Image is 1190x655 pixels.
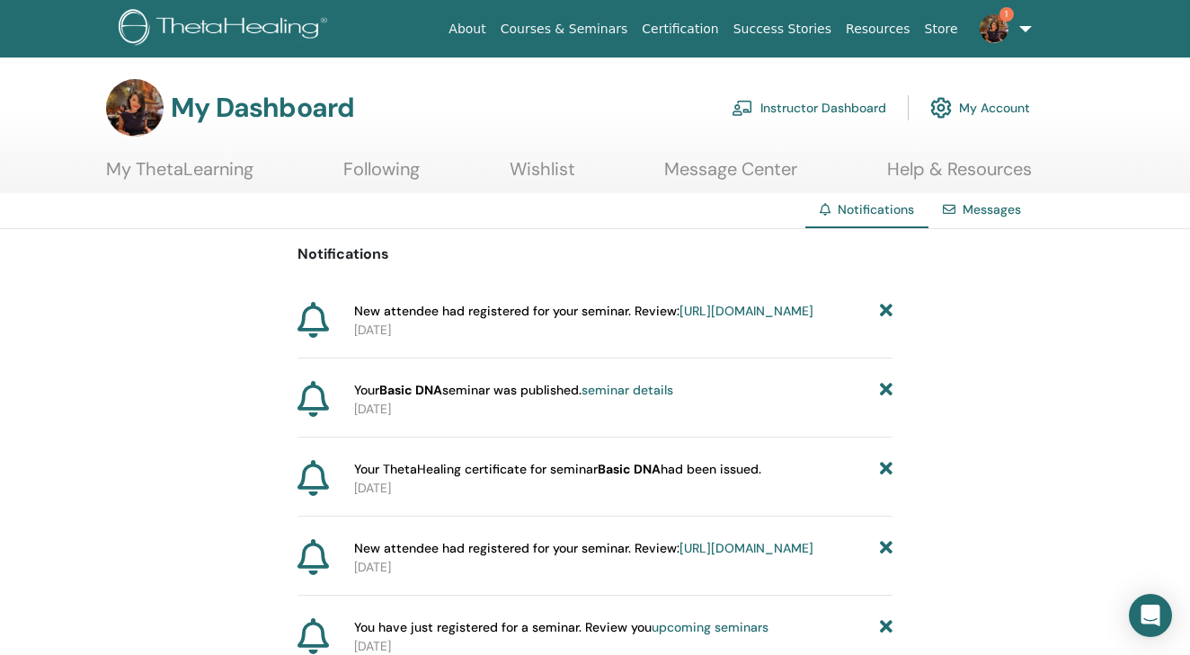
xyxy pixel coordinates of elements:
a: Success Stories [726,13,839,46]
strong: Basic DNA [379,382,442,398]
a: Message Center [664,158,797,193]
p: [DATE] [354,558,892,577]
a: Certification [635,13,725,46]
p: [DATE] [354,400,892,419]
a: Wishlist [510,158,575,193]
a: About [441,13,493,46]
b: Basic DNA [598,461,661,477]
a: seminar details [582,382,673,398]
span: New attendee had registered for your seminar. Review: [354,302,813,321]
img: logo.png [119,9,333,49]
a: My Account [930,88,1030,128]
img: chalkboard-teacher.svg [732,100,753,116]
a: upcoming seminars [652,619,768,635]
a: Help & Resources [887,158,1032,193]
p: [DATE] [354,479,892,498]
div: Open Intercom Messenger [1129,594,1172,637]
p: [DATE] [354,321,892,340]
a: Messages [963,201,1021,217]
img: cog.svg [930,93,952,123]
span: Your ThetaHealing certificate for seminar had been issued. [354,460,761,479]
a: Courses & Seminars [493,13,635,46]
a: Following [343,158,420,193]
span: New attendee had registered for your seminar. Review: [354,539,813,558]
a: Store [918,13,965,46]
a: [URL][DOMAIN_NAME] [679,303,813,319]
h3: My Dashboard [171,92,354,124]
a: Resources [839,13,918,46]
a: Instructor Dashboard [732,88,886,128]
img: default.jpg [106,79,164,137]
img: default.jpg [980,14,1008,43]
a: My ThetaLearning [106,158,253,193]
span: Notifications [838,201,914,217]
a: [URL][DOMAIN_NAME] [679,540,813,556]
p: Notifications [297,243,892,265]
span: Your seminar was published. [354,381,673,400]
span: 1 [999,7,1014,22]
span: You have just registered for a seminar. Review you [354,618,768,637]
